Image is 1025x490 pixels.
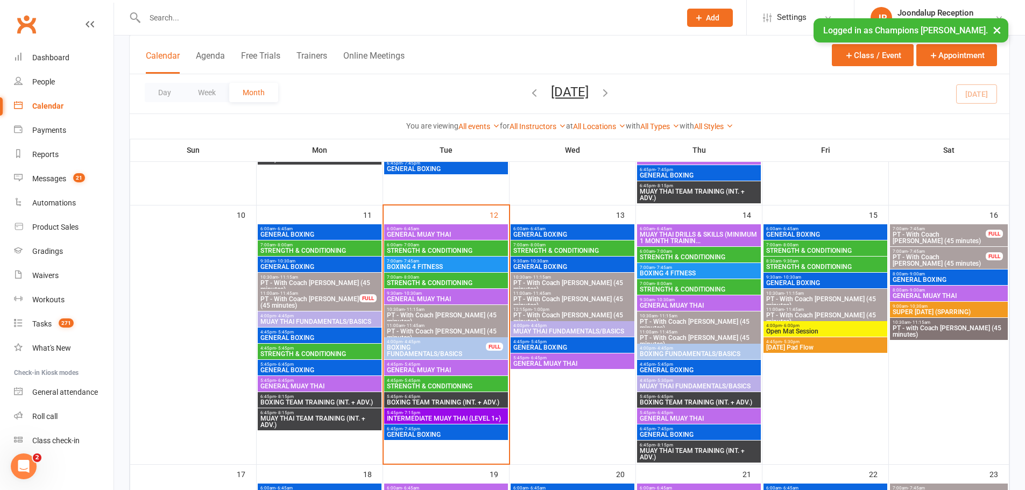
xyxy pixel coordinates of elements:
a: Class kiosk mode [14,429,114,453]
button: Day [145,83,185,102]
span: 9:30am [386,291,506,296]
span: - 1:00pm [532,307,549,312]
a: Dashboard [14,46,114,70]
span: 9:00am [892,304,1006,309]
div: Dashboard [32,53,69,62]
span: PT - With Coach [PERSON_NAME] (45 minutes) [766,312,885,325]
span: - 7:00am [655,249,672,254]
span: - 9:00am [908,288,925,293]
button: Trainers [296,51,327,74]
span: INTERMEDIATE MUAY THAI (LEVEL 1+) [386,415,506,422]
div: 18 [363,465,383,482]
div: 22 [869,465,888,482]
span: 4:00pm [386,339,486,344]
span: - 6:45am [402,226,419,231]
div: FULL [359,294,377,302]
button: Calendar [146,51,180,74]
span: PT - with Coach [PERSON_NAME] (45 minutes) [892,325,1006,338]
span: MUAY THAI TEAM TRAINING (INT. + ADV.) [260,415,379,428]
a: Automations [14,191,114,215]
span: GENERAL MUAY THAI [260,383,379,389]
span: 9:30am [513,259,632,264]
th: Mon [257,139,383,161]
span: - 11:45am [658,330,677,335]
div: Calendar [32,102,63,110]
span: STRENGTH & CONDITIONING [260,247,379,254]
span: - 7:45am [908,226,925,231]
span: BOXING FUNDAMENTALS/BASICS [386,344,486,357]
span: PT - With Coach [PERSON_NAME] (45 minutes) [639,318,759,331]
span: - 5:45pm [402,378,420,383]
div: Product Sales [32,223,79,231]
span: - 8:00am [781,243,798,247]
span: 4:45pm [513,339,632,344]
span: 10:30am [892,320,1006,325]
span: 10:30am [766,291,885,296]
strong: with [680,122,694,130]
span: 6:45pm [639,167,759,172]
div: Class check-in [32,436,80,445]
span: - 6:00pm [782,323,800,328]
span: 2 [33,453,41,462]
div: Automations [32,198,76,207]
button: Week [185,83,229,102]
a: Tasks 271 [14,312,114,336]
span: GENERAL MUAY THAI [386,296,506,302]
span: 11:00am [260,291,360,296]
span: BOXING FUNDAMENTALS/BASICS [639,351,759,357]
span: PT - With Coach [PERSON_NAME] (45 minutes) [513,296,632,309]
span: 8:00am [892,272,1006,276]
span: 7:00am [639,265,759,270]
span: 6:45pm [639,427,759,431]
span: - 7:45pm [655,167,673,172]
span: - 7:00am [402,243,419,247]
span: - 6:45pm [655,394,673,399]
span: - 5:45pm [655,362,673,367]
input: Search... [142,10,673,25]
span: GENERAL BOXING [766,231,885,238]
span: MUAY THAI FUNDAMENTALS/BASICS [513,328,632,335]
span: 5:45pm [260,362,379,367]
div: Workouts [32,295,65,304]
span: 6:45pm [386,427,506,431]
div: 10 [237,205,256,223]
span: GENERAL MUAY THAI [639,415,759,422]
span: MUAY THAI FUNDAMENTALS/BASICS [260,318,379,325]
a: People [14,70,114,94]
span: - 4:45pm [655,346,673,351]
a: General attendance kiosk mode [14,380,114,404]
div: Messages [32,174,66,183]
span: STRENGTH & CONDITIONING [386,247,506,254]
span: - 6:45pm [276,362,294,367]
span: - 5:45pm [529,339,547,344]
span: - 4:45pm [402,339,420,344]
span: 4:00pm [513,323,632,328]
span: GENERAL BOXING [513,231,632,238]
span: PT - With Coach [PERSON_NAME] (45 minutes) [260,296,360,309]
div: 16 [989,205,1009,223]
span: - 7:45am [655,265,672,270]
th: Fri [762,139,889,161]
div: General attendance [32,388,98,396]
span: Settings [777,5,807,30]
a: Payments [14,118,114,143]
span: GENERAL BOXING [892,276,1006,283]
span: - 11:15am [658,314,677,318]
a: All Styles [694,122,733,131]
span: [DATE] Pad Flow [766,344,885,351]
span: - 7:45pm [655,427,673,431]
span: 7:00am [892,226,986,231]
span: - 10:30am [655,297,675,302]
span: - 10:30am [275,259,295,264]
button: Free Trials [241,51,280,74]
span: 7:00am [260,243,379,247]
span: - 4:45pm [529,323,547,328]
span: BOXING 4 FITNESS [386,264,506,270]
a: All Instructors [510,122,566,131]
span: 5:45pm [639,410,759,415]
span: 7:00am [766,243,885,247]
span: PT - With Coach [PERSON_NAME] (45 minutes) [639,335,759,347]
span: - 7:45am [402,259,419,264]
div: FULL [986,252,1003,260]
div: Gradings [32,247,63,255]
